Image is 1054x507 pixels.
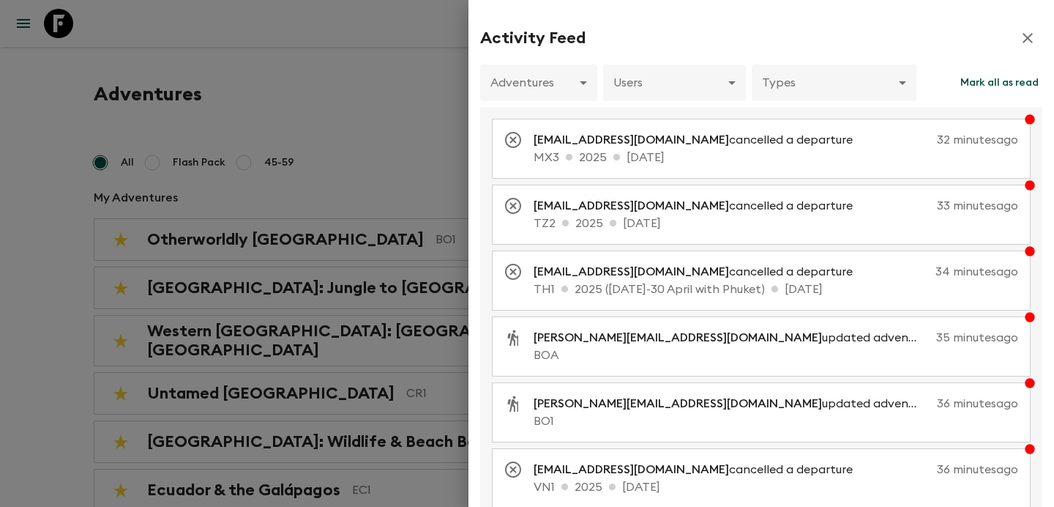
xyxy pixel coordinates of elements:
[480,29,586,48] h2: Activity Feed
[534,281,1018,298] p: TH1 2025 ([DATE]-30 April with Phuket) [DATE]
[534,395,931,412] p: updated adventure
[534,347,1018,364] p: BOA
[603,62,746,103] div: Users
[534,398,822,410] span: [PERSON_NAME][EMAIL_ADDRESS][DOMAIN_NAME]
[534,134,729,146] span: [EMAIL_ADDRESS][DOMAIN_NAME]
[534,266,729,278] span: [EMAIL_ADDRESS][DOMAIN_NAME]
[957,64,1042,101] button: Mark all as read
[480,62,597,103] div: Adventures
[937,395,1018,412] p: 36 minutes ago
[534,197,864,215] p: cancelled a departure
[870,263,1018,281] p: 34 minutes ago
[534,412,1018,430] p: BO1
[936,329,1018,347] p: 35 minutes ago
[534,263,864,281] p: cancelled a departure
[870,197,1018,215] p: 33 minutes ago
[534,464,729,475] span: [EMAIL_ADDRESS][DOMAIN_NAME]
[870,461,1018,478] p: 36 minutes ago
[752,62,916,103] div: Types
[534,200,729,212] span: [EMAIL_ADDRESS][DOMAIN_NAME]
[534,478,1018,496] p: VN1 2025 [DATE]
[534,215,1018,232] p: TZ2 2025 [DATE]
[534,131,864,149] p: cancelled a departure
[870,131,1018,149] p: 32 minutes ago
[534,461,864,478] p: cancelled a departure
[534,329,930,347] p: updated adventure
[534,149,1018,166] p: MX3 2025 [DATE]
[534,332,822,344] span: [PERSON_NAME][EMAIL_ADDRESS][DOMAIN_NAME]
